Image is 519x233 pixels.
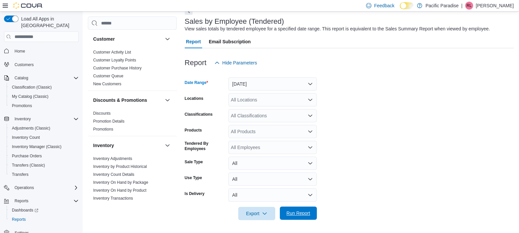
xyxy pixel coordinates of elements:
button: All [228,173,317,186]
label: Date Range [185,80,208,85]
a: Adjustments (Classic) [9,124,53,132]
button: Catalog [12,74,31,82]
span: Export [242,207,271,220]
span: Transfers (Classic) [9,161,79,169]
span: Promotions [9,102,79,110]
span: Reports [12,217,26,222]
button: Customer [164,35,171,43]
a: Purchase Orders [9,152,45,160]
button: Operations [12,184,37,192]
button: Open list of options [308,97,313,102]
span: Inventory Manager (Classic) [9,143,79,151]
span: Promotion Details [93,119,125,124]
button: All [228,157,317,170]
button: Purchase Orders [7,151,81,161]
span: Report [186,35,201,48]
button: Transfers [7,170,81,179]
a: Inventory On Hand by Product [93,188,146,193]
button: Catalog [1,73,81,83]
span: New Customers [93,81,121,87]
h3: Inventory [93,142,114,149]
div: View sales totals by tendered employee for a specified date range. This report is equivalent to t... [185,25,490,32]
button: Export [238,207,275,220]
span: My Catalog (Classic) [9,93,79,100]
a: Inventory Transactions [93,196,133,201]
a: Package Details [93,204,122,209]
a: Discounts [93,111,111,116]
button: Promotions [7,101,81,110]
label: Use Type [185,175,202,180]
span: Transfers [12,172,28,177]
button: Home [1,46,81,56]
button: Adjustments (Classic) [7,124,81,133]
input: Dark Mode [400,2,414,9]
label: Is Delivery [185,191,204,196]
a: Promotions [93,127,113,132]
span: Inventory Transactions [93,196,133,201]
a: Transfers [9,171,31,178]
span: Classification (Classic) [9,83,79,91]
span: Promotions [12,103,32,108]
button: Reports [12,197,31,205]
button: All [228,188,317,202]
span: Email Subscription [209,35,251,48]
a: My Catalog (Classic) [9,93,51,100]
button: Inventory Manager (Classic) [7,142,81,151]
span: Promotions [93,127,113,132]
label: Sale Type [185,159,203,165]
a: Dashboards [7,206,81,215]
span: Purchase Orders [9,152,79,160]
a: Inventory On Hand by Package [93,180,148,185]
a: Dashboards [9,206,41,214]
span: Inventory [15,116,31,122]
a: Inventory Adjustments [93,156,132,161]
button: Inventory [12,115,33,123]
a: Transfers (Classic) [9,161,48,169]
button: Customers [1,60,81,69]
h3: Sales by Employee (Tendered) [185,18,284,25]
a: Inventory Count Details [93,172,134,177]
span: Run Report [286,210,310,216]
button: Customer [93,36,162,42]
span: Reports [9,215,79,223]
span: Adjustments (Classic) [9,124,79,132]
span: Reports [15,198,28,204]
button: Open list of options [308,129,313,134]
span: Inventory Count [12,135,40,140]
button: My Catalog (Classic) [7,92,81,101]
h3: Discounts & Promotions [93,97,147,103]
a: Promotion Details [93,119,125,124]
span: Operations [15,185,34,190]
button: Discounts & Promotions [93,97,162,103]
a: Reports [9,215,28,223]
span: Customer Queue [93,73,123,79]
p: | [461,2,463,10]
a: Inventory Count [9,134,43,141]
span: Transfers [9,171,79,178]
a: New Customers [93,82,121,86]
span: Dark Mode [400,9,400,10]
span: My Catalog (Classic) [12,94,49,99]
span: Home [12,47,79,55]
p: Pacific Paradise [426,2,459,10]
div: Discounts & Promotions [88,109,177,136]
a: Inventory Manager (Classic) [9,143,64,151]
button: Inventory [1,114,81,124]
a: Customers [12,61,36,69]
span: Package Details [93,204,122,209]
label: Tendered By Employees [185,141,226,151]
button: Inventory Count [7,133,81,142]
button: Reports [1,196,81,206]
button: Operations [1,183,81,192]
a: Customer Purchase History [93,66,142,70]
span: Inventory Count [9,134,79,141]
button: Discounts & Promotions [164,96,171,104]
label: Locations [185,96,204,101]
a: Promotions [9,102,35,110]
span: Transfers (Classic) [12,163,45,168]
span: Purchase Orders [12,153,42,159]
span: Inventory [12,115,79,123]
